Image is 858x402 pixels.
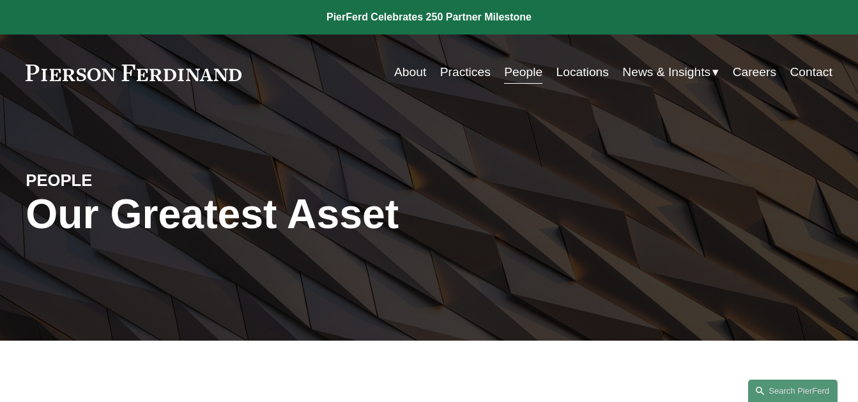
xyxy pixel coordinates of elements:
[622,60,719,84] a: folder dropdown
[26,191,563,238] h1: Our Greatest Asset
[394,60,426,84] a: About
[622,61,710,84] span: News & Insights
[748,380,838,402] a: Search this site
[556,60,609,84] a: Locations
[733,60,776,84] a: Careers
[790,60,832,84] a: Contact
[504,60,542,84] a: People
[26,170,227,191] h4: PEOPLE
[440,60,491,84] a: Practices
